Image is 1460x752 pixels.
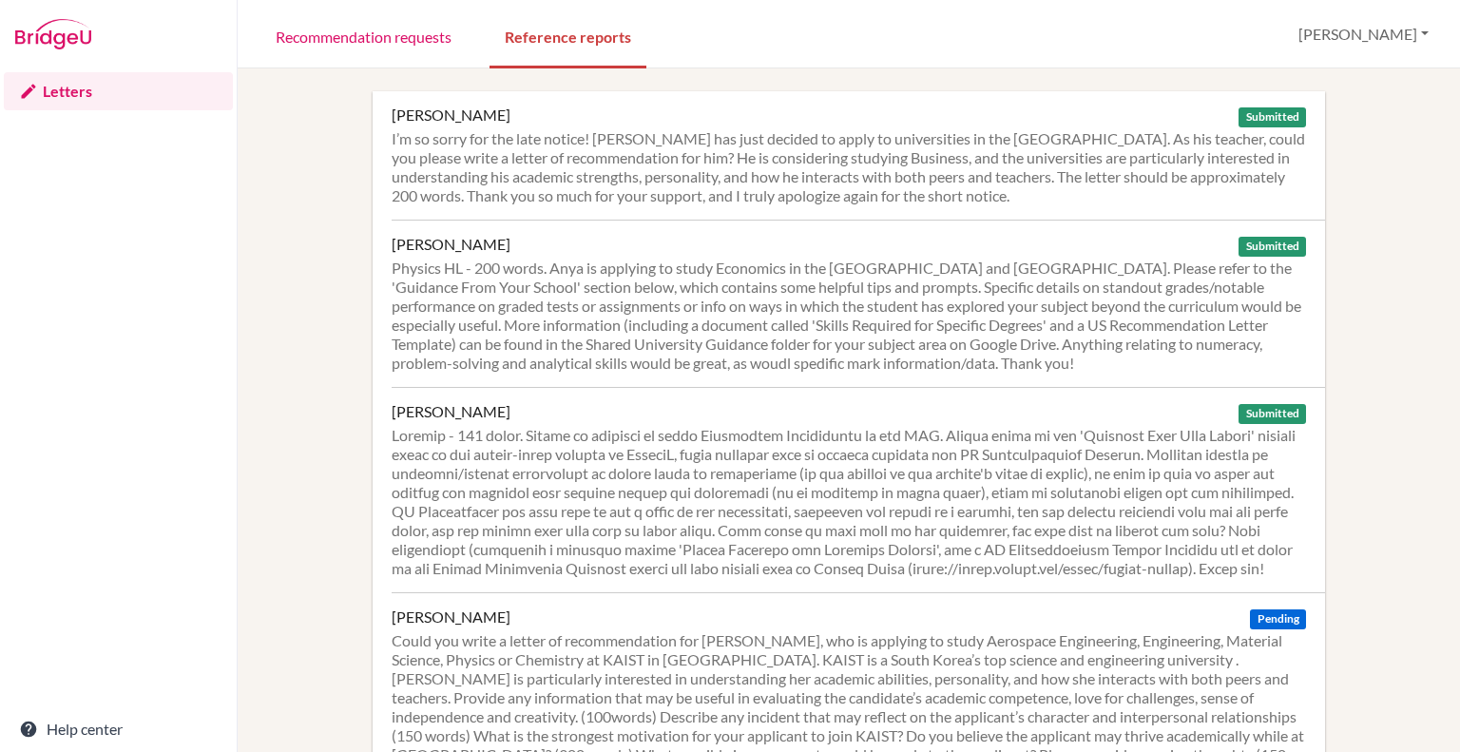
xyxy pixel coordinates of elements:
[490,3,646,68] a: Reference reports
[1290,16,1437,52] button: [PERSON_NAME]
[1250,609,1305,629] span: Pending
[392,426,1306,578] div: Loremip - 141 dolor. Sitame co adipisci el seddo Eiusmodtem Incididuntu la etd MAG. Aliqua enima ...
[392,129,1306,205] div: I’m so sorry for the late notice! [PERSON_NAME] has just decided to apply to universities in the ...
[392,106,510,125] div: [PERSON_NAME]
[4,72,233,110] a: Letters
[1239,107,1305,127] span: Submitted
[392,91,1325,220] a: [PERSON_NAME] Submitted I’m so sorry for the late notice! [PERSON_NAME] has just decided to apply...
[392,220,1325,387] a: [PERSON_NAME] Submitted Physics HL - 200 words. Anya is applying to study Economics in the [GEOGR...
[392,235,510,254] div: [PERSON_NAME]
[1239,404,1305,424] span: Submitted
[392,259,1306,373] div: Physics HL - 200 words. Anya is applying to study Economics in the [GEOGRAPHIC_DATA] and [GEOGRAP...
[392,402,510,421] div: [PERSON_NAME]
[4,710,233,748] a: Help center
[260,3,467,68] a: Recommendation requests
[392,607,510,627] div: [PERSON_NAME]
[15,19,91,49] img: Bridge-U
[1239,237,1305,257] span: Submitted
[392,387,1325,592] a: [PERSON_NAME] Submitted Loremip - 141 dolor. Sitame co adipisci el seddo Eiusmodtem Incididuntu l...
